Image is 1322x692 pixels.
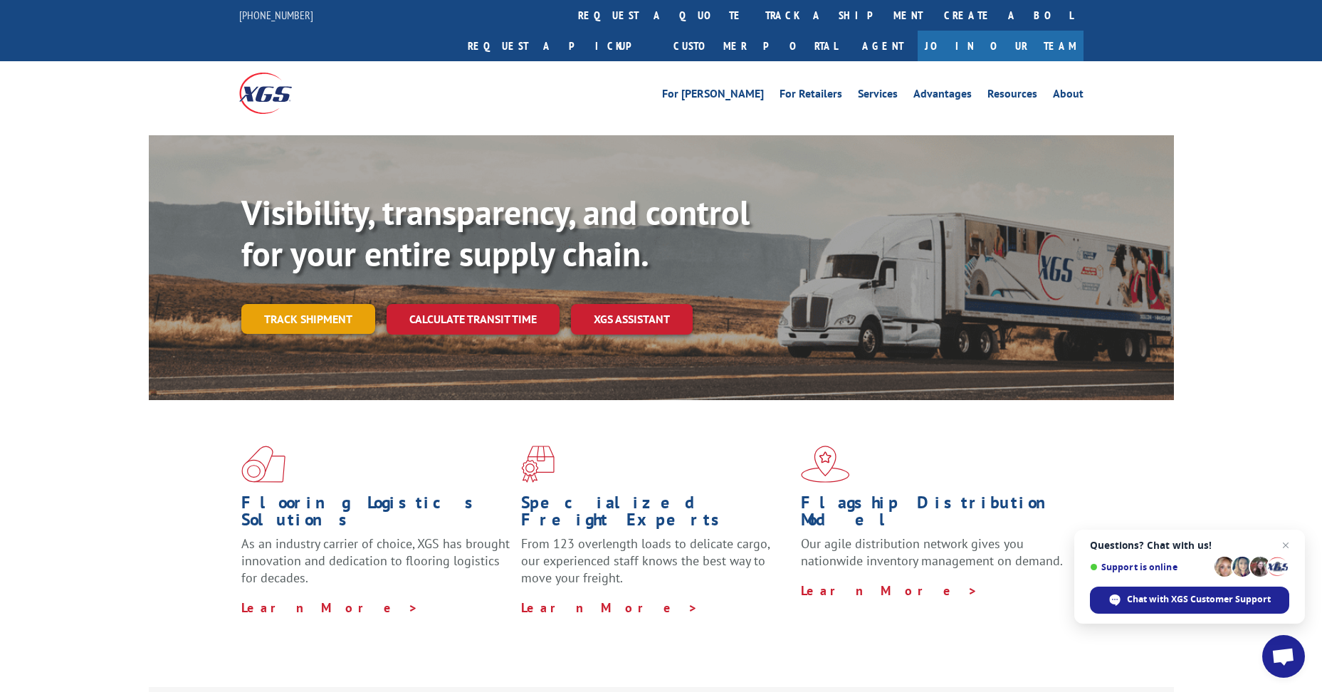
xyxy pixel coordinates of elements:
span: Support is online [1090,562,1210,572]
a: Learn More > [241,599,419,616]
a: XGS ASSISTANT [571,304,693,335]
h1: Flooring Logistics Solutions [241,494,510,535]
a: Learn More > [521,599,698,616]
a: Services [858,88,898,104]
a: Request a pickup [457,31,663,61]
img: xgs-icon-total-supply-chain-intelligence-red [241,446,285,483]
span: Chat with XGS Customer Support [1090,587,1289,614]
img: xgs-icon-focused-on-flooring-red [521,446,555,483]
p: From 123 overlength loads to delicate cargo, our experienced staff knows the best way to move you... [521,535,790,599]
b: Visibility, transparency, and control for your entire supply chain. [241,190,750,276]
span: Chat with XGS Customer Support [1127,593,1271,606]
a: For Retailers [780,88,842,104]
span: Our agile distribution network gives you nationwide inventory management on demand. [801,535,1063,569]
a: About [1053,88,1084,104]
h1: Specialized Freight Experts [521,494,790,535]
a: Advantages [913,88,972,104]
a: Customer Portal [663,31,848,61]
a: For [PERSON_NAME] [662,88,764,104]
a: Calculate transit time [387,304,560,335]
img: xgs-icon-flagship-distribution-model-red [801,446,850,483]
a: Open chat [1262,635,1305,678]
a: Agent [848,31,918,61]
span: Questions? Chat with us! [1090,540,1289,551]
span: As an industry carrier of choice, XGS has brought innovation and dedication to flooring logistics... [241,535,510,586]
a: Resources [987,88,1037,104]
a: Learn More > [801,582,978,599]
a: Join Our Team [918,31,1084,61]
h1: Flagship Distribution Model [801,494,1070,535]
a: [PHONE_NUMBER] [239,8,313,22]
a: Track shipment [241,304,375,334]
